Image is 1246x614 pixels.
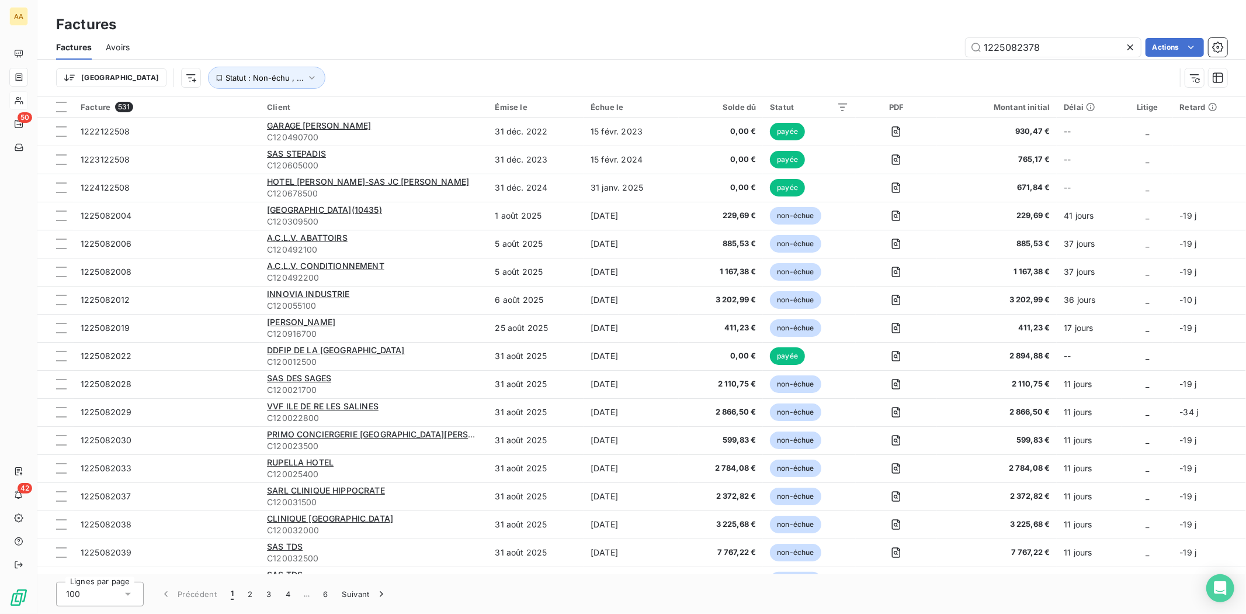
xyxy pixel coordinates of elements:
[1180,102,1239,112] div: Retard
[267,177,469,187] span: HOTEL [PERSON_NAME]-SAS JC [PERSON_NAME]
[9,588,28,607] img: Logo LeanPay
[1057,454,1122,482] td: 11 jours
[584,567,678,595] td: [DATE]
[1057,314,1122,342] td: 17 jours
[1057,286,1122,314] td: 36 jours
[488,118,584,146] td: 31 déc. 2022
[944,294,1050,306] span: 3 202,99 €
[944,378,1050,390] span: 2 110,75 €
[944,126,1050,137] span: 930,47 €
[81,182,130,192] span: 1224122508
[1057,482,1122,510] td: 11 jours
[1146,379,1149,389] span: _
[584,370,678,398] td: [DATE]
[686,322,756,334] span: 411,23 €
[267,261,384,271] span: A.C.L.V. CONDITIONNEMENT
[584,342,678,370] td: [DATE]
[81,547,132,557] span: 1225082039
[267,160,481,171] span: C120605000
[944,406,1050,418] span: 2 866,50 €
[267,485,385,495] span: SARL CLINIQUE HIPPOCRATE
[267,132,481,143] span: C120490700
[1180,239,1197,249] span: -19 j
[267,541,303,551] span: SAS TDS
[267,188,481,199] span: C120678500
[488,567,584,595] td: 31 août 2025
[1180,267,1197,277] span: -19 j
[488,342,584,370] td: 31 août 2025
[267,205,382,215] span: [GEOGRAPHIC_DATA](10435)
[297,585,316,603] span: …
[56,42,92,53] span: Factures
[686,491,756,502] span: 2 372,82 €
[1057,370,1122,398] td: 11 jours
[56,68,166,87] button: [GEOGRAPHIC_DATA]
[1146,351,1149,361] span: _
[686,266,756,278] span: 1 167,38 €
[267,356,481,368] span: C120012500
[488,510,584,539] td: 31 août 2025
[1180,463,1197,473] span: -19 j
[1146,154,1149,164] span: _
[584,174,678,202] td: 31 janv. 2025
[584,539,678,567] td: [DATE]
[267,300,481,312] span: C120055100
[1180,491,1197,501] span: -19 j
[1057,567,1122,595] td: 11 jours
[267,401,379,411] span: VVF ILE DE RE LES SALINES
[153,582,224,606] button: Précédent
[267,216,481,227] span: C120309500
[224,582,241,606] button: 1
[944,102,1050,112] div: Montant initial
[686,378,756,390] span: 2 110,75 €
[944,463,1050,474] span: 2 784,08 €
[1180,547,1197,557] span: -19 j
[267,440,481,452] span: C120023500
[1146,463,1149,473] span: _
[267,553,481,564] span: C120032500
[231,588,234,600] span: 1
[335,582,394,606] button: Suivant
[770,263,821,281] span: non-échue
[1057,174,1122,202] td: --
[1206,574,1234,602] div: Open Intercom Messenger
[1180,435,1197,445] span: -19 j
[488,286,584,314] td: 6 août 2025
[944,266,1050,278] span: 1 167,38 €
[241,582,259,606] button: 2
[944,182,1050,194] span: 671,84 €
[944,434,1050,446] span: 599,83 €
[56,14,116,35] h3: Factures
[106,42,130,53] span: Avoirs
[267,513,393,523] span: CLINIQUE [GEOGRAPHIC_DATA]
[770,179,805,196] span: payée
[1146,491,1149,501] span: _
[944,154,1050,165] span: 765,17 €
[1057,539,1122,567] td: 11 jours
[267,289,350,299] span: INNOVIA INDUSTRIE
[1146,126,1149,136] span: _
[267,468,481,480] span: C120025400
[1146,407,1149,417] span: _
[488,174,584,202] td: 31 déc. 2024
[488,370,584,398] td: 31 août 2025
[1146,435,1149,445] span: _
[584,230,678,258] td: [DATE]
[488,258,584,286] td: 5 août 2025
[1057,202,1122,230] td: 41 jours
[686,238,756,250] span: 885,53 €
[488,482,584,510] td: 31 août 2025
[1180,211,1197,220] span: -19 j
[584,454,678,482] td: [DATE]
[1057,398,1122,426] td: 11 jours
[584,118,678,146] td: 15 févr. 2023
[208,67,325,89] button: Statut : Non-échu , ...
[686,406,756,418] span: 2 866,50 €
[686,350,756,362] span: 0,00 €
[584,314,678,342] td: [DATE]
[81,491,131,501] span: 1225082037
[1146,182,1149,192] span: _
[267,570,303,579] span: SAS TDS
[686,154,756,165] span: 0,00 €
[770,432,821,449] span: non-échue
